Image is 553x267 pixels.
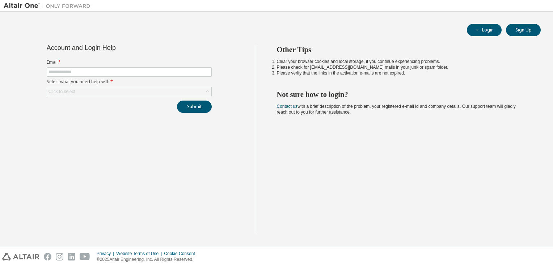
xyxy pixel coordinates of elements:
img: linkedin.svg [68,253,75,260]
li: Clear your browser cookies and local storage, if you continue experiencing problems. [277,59,528,64]
h2: Not sure how to login? [277,90,528,99]
h2: Other Tips [277,45,528,54]
img: instagram.svg [56,253,63,260]
div: Account and Login Help [47,45,179,51]
div: Click to select [47,87,211,96]
div: Website Terms of Use [116,251,164,257]
a: Contact us [277,104,297,109]
li: Please verify that the links in the activation e-mails are not expired. [277,70,528,76]
p: © 2025 Altair Engineering, Inc. All Rights Reserved. [97,257,199,263]
button: Login [467,24,502,36]
img: altair_logo.svg [2,253,39,260]
label: Select what you need help with [47,79,212,85]
img: facebook.svg [44,253,51,260]
li: Please check for [EMAIL_ADDRESS][DOMAIN_NAME] mails in your junk or spam folder. [277,64,528,70]
div: Privacy [97,251,116,257]
div: Click to select [48,89,75,94]
img: youtube.svg [80,253,90,260]
button: Sign Up [506,24,541,36]
div: Cookie Consent [164,251,199,257]
button: Submit [177,101,212,113]
img: Altair One [4,2,94,9]
span: with a brief description of the problem, your registered e-mail id and company details. Our suppo... [277,104,516,115]
label: Email [47,59,212,65]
